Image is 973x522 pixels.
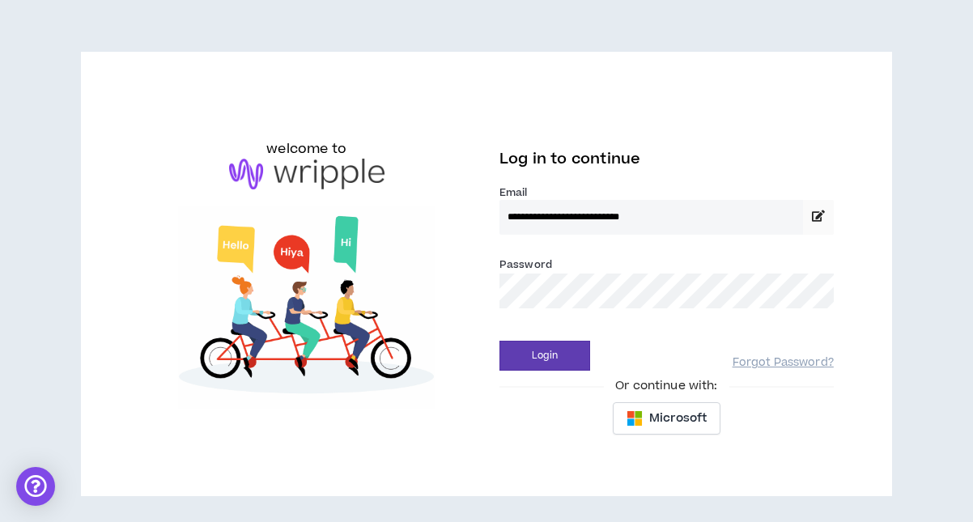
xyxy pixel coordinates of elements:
button: Microsoft [613,402,720,435]
h6: welcome to [266,139,346,159]
img: Welcome to Wripple [139,206,474,409]
label: Password [499,257,552,272]
a: Forgot Password? [733,355,834,371]
img: logo-brand.png [229,159,385,189]
span: Or continue with: [604,377,729,395]
label: Email [499,185,834,200]
span: Microsoft [649,410,707,427]
button: Login [499,341,590,371]
div: Open Intercom Messenger [16,467,55,506]
span: Log in to continue [499,149,640,169]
